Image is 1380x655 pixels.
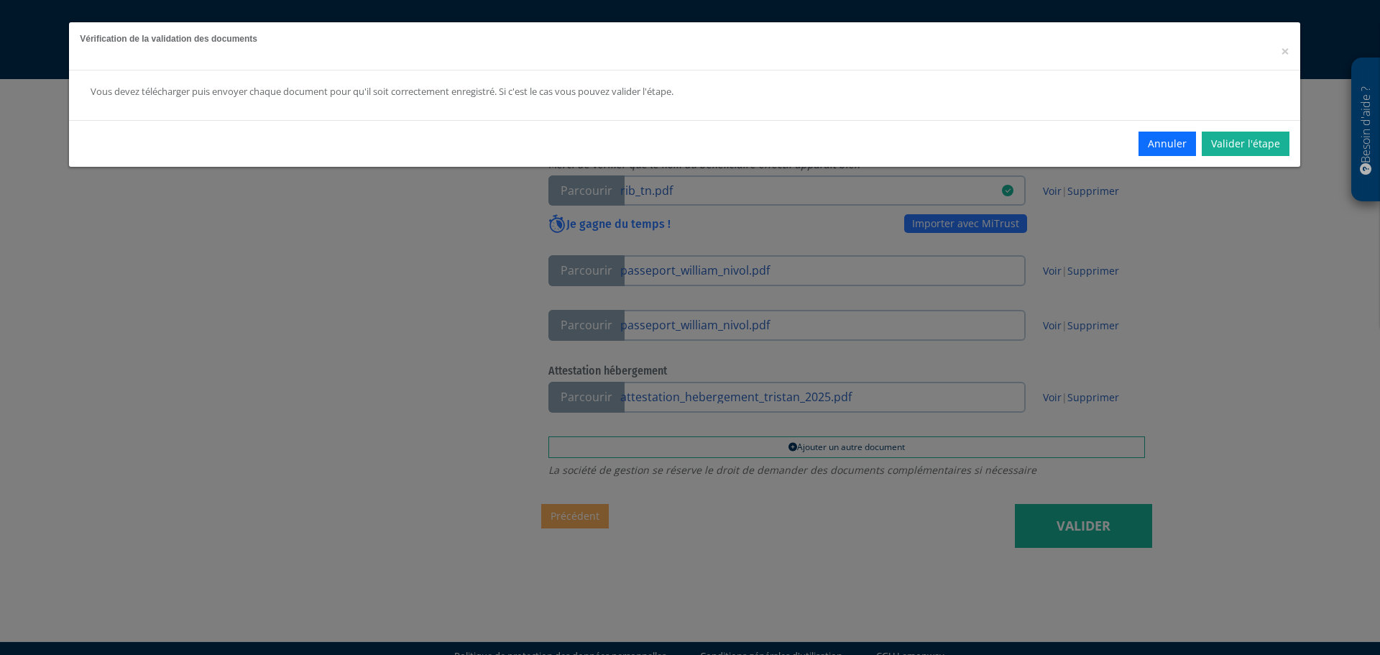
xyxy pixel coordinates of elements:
[91,85,1041,99] div: Vous devez télécharger puis envoyer chaque document pour qu'il soit correctement enregistré. Si c...
[1202,132,1289,156] a: Valider l'étape
[80,33,1289,45] h5: Vérification de la validation des documents
[1138,132,1196,156] button: Annuler
[1358,65,1374,195] p: Besoin d'aide ?
[1281,41,1289,61] span: ×
[1281,44,1289,59] button: Close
